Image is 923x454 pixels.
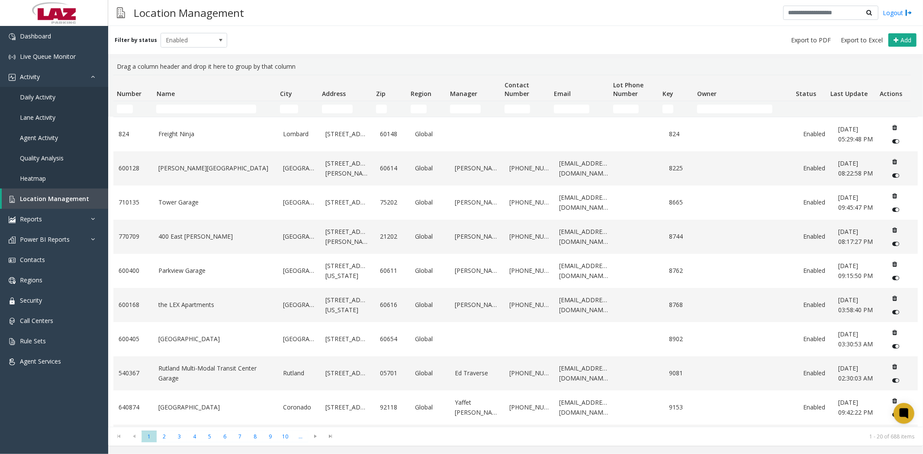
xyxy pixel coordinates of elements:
[669,129,694,139] a: 824
[283,368,315,378] a: Rutland
[113,101,153,117] td: Number Filter
[322,90,346,98] span: Address
[376,105,387,113] input: Zip Filter
[20,357,61,365] span: Agent Services
[158,266,273,275] a: Parkview Garage
[838,295,878,315] a: [DATE] 03:58:40 PM
[9,297,16,304] img: 'icon'
[838,227,873,245] span: [DATE] 08:17:27 PM
[20,52,76,61] span: Live Queue Monitor
[119,129,148,139] a: 824
[119,368,148,378] a: 540367
[610,101,659,117] td: Lot Phone Number Filter
[325,433,337,440] span: Go to the last page
[119,403,148,412] a: 640874
[407,101,447,117] td: Region Filter
[510,232,549,241] a: [PHONE_NUMBER]
[613,105,639,113] input: Lot Phone Number Filter
[380,163,405,173] a: 60614
[108,75,923,427] div: Data table
[9,358,16,365] img: 'icon'
[447,101,501,117] td: Manager Filter
[9,237,16,243] img: 'icon'
[283,334,315,344] a: [GEOGRAPHIC_DATA]
[217,431,232,442] span: Page 6
[415,232,444,241] a: Global
[838,262,873,279] span: [DATE] 09:15:50 PM
[280,90,292,98] span: City
[550,101,610,117] td: Email Filter
[376,90,386,98] span: Zip
[876,75,911,101] th: Actions
[669,232,694,241] a: 8744
[838,329,878,349] a: [DATE] 03:30:53 AM
[119,266,148,275] a: 600400
[888,408,904,422] button: Disable
[788,34,834,46] button: Export to PDF
[158,232,273,241] a: 400 East [PERSON_NAME]
[325,261,370,281] a: [STREET_ADDRESS][US_STATE]
[510,198,549,207] a: [PHONE_NUMBER]
[2,189,108,209] a: Location Management
[505,81,529,98] span: Contact Number
[838,125,878,144] a: [DATE] 05:29:48 PM
[325,295,370,315] a: [STREET_ADDRESS][US_STATE]
[505,105,531,113] input: Contact Number Filter
[20,113,55,121] span: Lane Activity
[888,374,904,387] button: Disable
[663,90,673,98] span: Key
[158,129,273,139] a: Freight Ninja
[888,203,904,217] button: Disable
[283,163,315,173] a: [GEOGRAPHIC_DATA]
[9,277,16,284] img: 'icon'
[380,129,405,139] a: 60148
[659,101,694,117] td: Key Filter
[293,431,308,442] span: Page 11
[20,195,89,203] span: Location Management
[142,431,157,442] span: Page 1
[838,125,873,143] span: [DATE] 05:29:48 PM
[876,101,911,117] td: Actions Filter
[158,364,273,383] a: Rutland Multi-Modal Transit Center Garage
[455,368,499,378] a: Ed Traverse
[455,163,499,173] a: [PERSON_NAME]
[117,2,125,23] img: pageIcon
[455,398,499,417] a: Yaffet [PERSON_NAME]
[838,398,873,416] span: [DATE] 09:42:22 PM
[158,334,273,344] a: [GEOGRAPHIC_DATA]
[838,227,878,246] a: [DATE] 08:17:27 PM
[20,317,53,325] span: Call Centers
[455,232,499,241] a: [PERSON_NAME]
[283,300,315,310] a: [GEOGRAPHIC_DATA]
[888,223,902,237] button: Delete
[117,105,133,113] input: Number Filter
[248,431,263,442] span: Page 8
[119,300,148,310] a: 600168
[697,90,717,98] span: Owner
[804,403,828,412] a: Enabled
[669,334,694,344] a: 8902
[161,33,214,47] span: Enabled
[325,368,370,378] a: [STREET_ADDRESS]
[669,266,694,275] a: 8762
[669,403,694,412] a: 9153
[804,198,828,207] a: Enabled
[9,338,16,345] img: 'icon'
[380,403,405,412] a: 92118
[792,101,827,117] td: Status Filter
[9,257,16,264] img: 'icon'
[510,266,549,275] a: [PHONE_NUMBER]
[318,101,373,117] td: Address Filter
[157,90,175,98] span: Name
[510,163,549,173] a: [PHONE_NUMBER]
[804,266,828,275] a: Enabled
[804,300,828,310] a: Enabled
[20,276,42,284] span: Regions
[119,334,148,344] a: 600405
[838,261,878,281] a: [DATE] 09:15:50 PM
[20,256,45,264] span: Contacts
[202,431,217,442] span: Page 5
[283,198,315,207] a: [GEOGRAPHIC_DATA]
[560,159,609,178] a: [EMAIL_ADDRESS][DOMAIN_NAME]
[669,368,694,378] a: 9081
